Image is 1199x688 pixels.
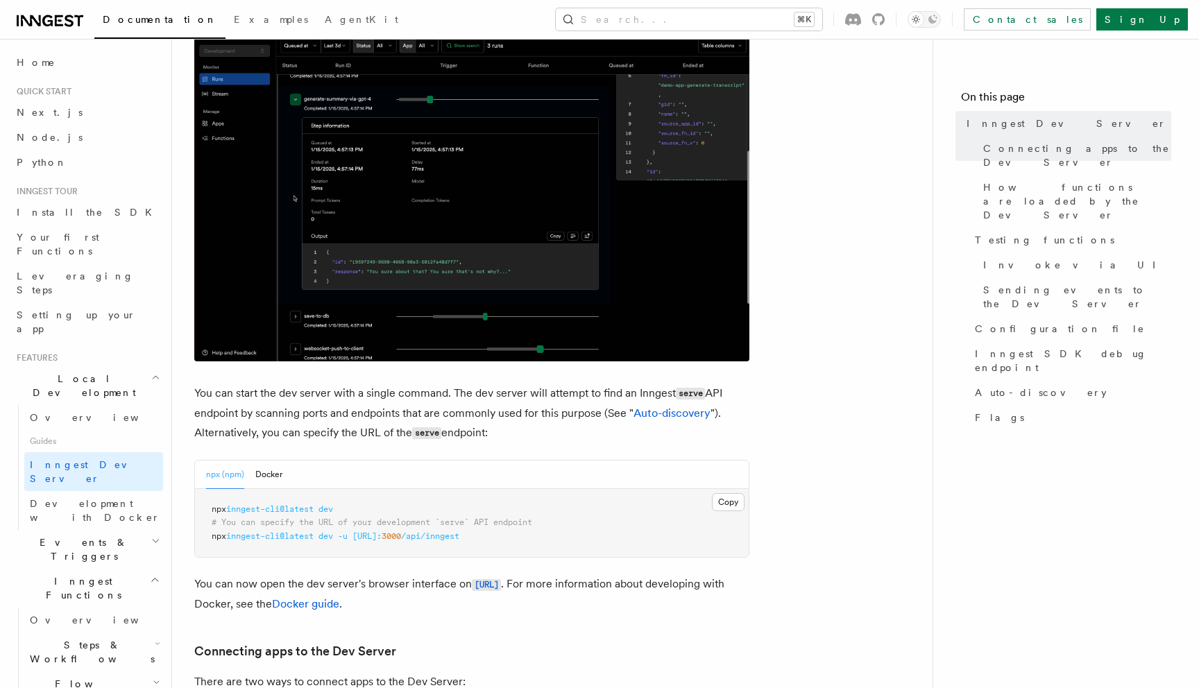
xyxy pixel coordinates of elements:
a: Flags [969,405,1171,430]
button: Inngest Functions [11,569,163,608]
a: Docker guide [272,597,339,610]
span: Auto-discovery [975,386,1107,399]
span: dev [318,531,333,541]
span: Development with Docker [30,498,160,523]
span: -u [338,531,348,541]
a: Testing functions [969,227,1171,252]
span: Flags [975,411,1024,424]
span: [URL]: [352,531,382,541]
span: Quick start [11,86,71,97]
a: Install the SDK [11,200,163,225]
span: Inngest tour [11,186,78,197]
span: Inngest SDK debug endpoint [975,347,1171,375]
span: Inngest Dev Server [967,117,1166,130]
a: Auto-discovery [969,380,1171,405]
a: Sending events to the Dev Server [978,277,1171,316]
a: Your first Functions [11,225,163,264]
button: npx (npm) [206,461,244,489]
a: Inngest Dev Server [961,111,1171,136]
a: Examples [226,4,316,37]
a: Next.js [11,100,163,125]
span: Home [17,55,56,69]
span: AgentKit [325,14,398,25]
span: Documentation [103,14,217,25]
code: [URL] [472,579,501,591]
kbd: ⌘K [794,12,814,26]
button: Steps & Workflows [24,633,163,671]
a: Overview [24,608,163,633]
span: Node.js [17,132,83,143]
span: Inngest Functions [11,574,150,602]
p: You can start the dev server with a single command. The dev server will attempt to find an Innges... [194,384,749,443]
span: How functions are loaded by the Dev Server [983,180,1171,222]
span: Sending events to the Dev Server [983,283,1171,311]
span: Guides [24,430,163,452]
span: Your first Functions [17,232,99,257]
a: Documentation [94,4,226,39]
button: Events & Triggers [11,530,163,569]
a: Inngest SDK debug endpoint [969,341,1171,380]
span: Local Development [11,372,151,399]
span: Install the SDK [17,207,160,218]
span: Invoke via UI [983,258,1168,272]
span: Features [11,352,58,363]
a: Auto-discovery [633,406,711,420]
span: Setting up your app [17,309,136,334]
span: Examples [234,14,308,25]
a: Inngest Dev Server [24,452,163,491]
a: Invoke via UI [978,252,1171,277]
a: Contact sales [964,8,1091,31]
a: Node.js [11,125,163,150]
a: [URL] [472,577,501,590]
h4: On this page [961,89,1171,111]
span: Leveraging Steps [17,270,134,295]
a: Setting up your app [11,302,163,341]
a: Connecting apps to the Dev Server [978,136,1171,175]
span: Connecting apps to the Dev Server [983,141,1171,169]
span: Inngest Dev Server [30,459,148,484]
span: Python [17,157,67,168]
span: npx [212,531,226,541]
code: serve [676,388,705,399]
span: inngest-cli@latest [226,531,314,541]
div: Local Development [11,405,163,530]
span: dev [318,504,333,514]
a: Home [11,50,163,75]
span: npx [212,504,226,514]
a: Development with Docker [24,491,163,530]
span: Overview [30,614,173,626]
button: Local Development [11,366,163,405]
a: Overview [24,405,163,430]
a: How functions are loaded by the Dev Server [978,175,1171,227]
button: Toggle dark mode [908,11,941,28]
span: Steps & Workflows [24,638,155,666]
span: /api/inngest [401,531,459,541]
span: inngest-cli@latest [226,504,314,514]
a: Sign Up [1096,8,1188,31]
button: Docker [255,461,282,489]
a: Python [11,150,163,175]
span: # You can specify the URL of your development `serve` API endpoint [212,517,532,527]
span: Overview [30,412,173,423]
code: serve [412,427,441,439]
span: Configuration file [975,322,1145,336]
span: Testing functions [975,233,1114,247]
span: Events & Triggers [11,535,151,563]
span: 3000 [382,531,401,541]
button: Copy [712,493,745,511]
a: Connecting apps to the Dev Server [194,642,396,661]
a: AgentKit [316,4,407,37]
p: You can now open the dev server's browser interface on . For more information about developing wi... [194,574,749,614]
button: Search...⌘K [556,8,822,31]
span: Next.js [17,107,83,118]
a: Configuration file [969,316,1171,341]
a: Leveraging Steps [11,264,163,302]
